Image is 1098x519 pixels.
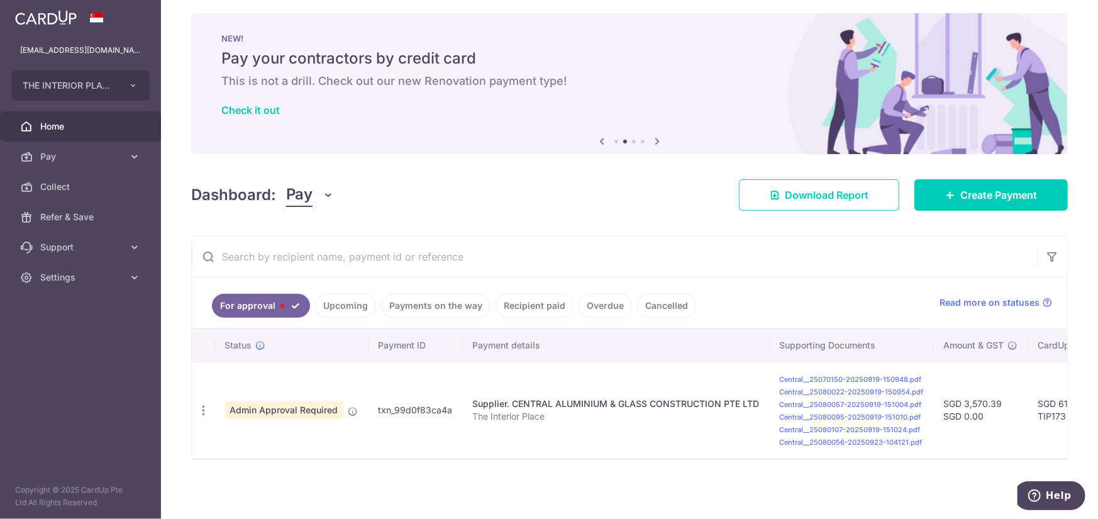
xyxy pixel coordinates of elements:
[940,296,1052,309] a: Read more on statuses
[1038,339,1086,352] span: CardUp fee
[15,10,77,25] img: CardUp
[369,362,463,458] td: txn_99d0f83ca4a
[785,187,868,203] span: Download Report
[914,179,1068,211] a: Create Payment
[934,362,1028,458] td: SGD 3,570.39 SGD 0.00
[770,329,934,362] th: Supporting Documents
[40,120,123,133] span: Home
[221,33,1038,43] p: NEW!
[11,70,150,101] button: THE INTERIOR PLACE PTE. LTD.
[225,339,252,352] span: Status
[940,296,1040,309] span: Read more on statuses
[780,375,922,384] a: Central__25070150-20250919-150948.pdf
[225,401,343,419] span: Admin Approval Required
[192,237,1037,277] input: Search by recipient name, payment id or reference
[40,241,123,254] span: Support
[637,294,696,318] a: Cancelled
[944,339,1004,352] span: Amount & GST
[212,294,310,318] a: For approval
[40,150,123,163] span: Pay
[780,400,922,409] a: Central__25080057-20250919-151004.pdf
[369,329,463,362] th: Payment ID
[579,294,632,318] a: Overdue
[20,44,141,57] p: [EMAIL_ADDRESS][DOMAIN_NAME]
[221,104,280,116] a: Check it out
[1018,481,1085,513] iframe: Opens a widget where you can find more information
[40,211,123,223] span: Refer & Save
[960,187,1037,203] span: Create Payment
[315,294,376,318] a: Upcoming
[286,183,335,207] button: Pay
[23,79,116,92] span: THE INTERIOR PLACE PTE. LTD.
[40,181,123,193] span: Collect
[40,271,123,284] span: Settings
[780,425,921,434] a: Central__25080107-20250919-151024.pdf
[473,398,760,410] div: Supplier. CENTRAL ALUMINIUM & GLASS CONSTRUCTION PTE LTD
[496,294,574,318] a: Recipient paid
[780,388,924,396] a: Central__25080022-20250919-150954.pdf
[780,438,923,447] a: Central__25080056-20250923-104121.pdf
[221,48,1038,69] h5: Pay your contractors by credit card
[191,184,276,206] h4: Dashboard:
[381,294,491,318] a: Payments on the way
[221,74,1038,89] h6: This is not a drill. Check out our new Renovation payment type!
[191,13,1068,154] img: Renovation banner
[463,329,770,362] th: Payment details
[739,179,899,211] a: Download Report
[780,413,921,421] a: Central__25080095-20250919-151010.pdf
[286,183,313,207] span: Pay
[473,410,760,423] p: The Interior Place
